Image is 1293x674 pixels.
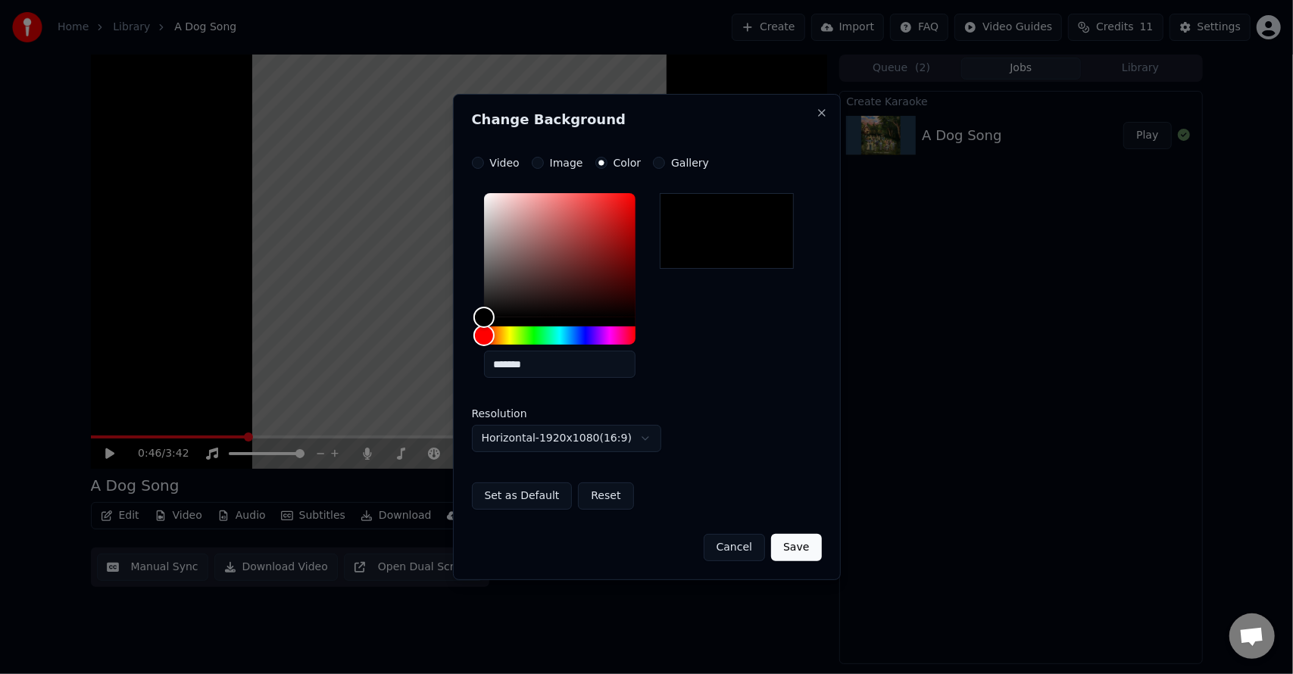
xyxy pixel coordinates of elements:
[550,158,583,168] label: Image
[472,408,623,419] label: Resolution
[490,158,520,168] label: Video
[472,113,822,126] h2: Change Background
[771,534,821,561] button: Save
[704,534,765,561] button: Cancel
[614,158,642,168] label: Color
[472,482,573,510] button: Set as Default
[578,482,633,510] button: Reset
[484,193,636,317] div: Color
[484,326,636,345] div: Hue
[671,158,709,168] label: Gallery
